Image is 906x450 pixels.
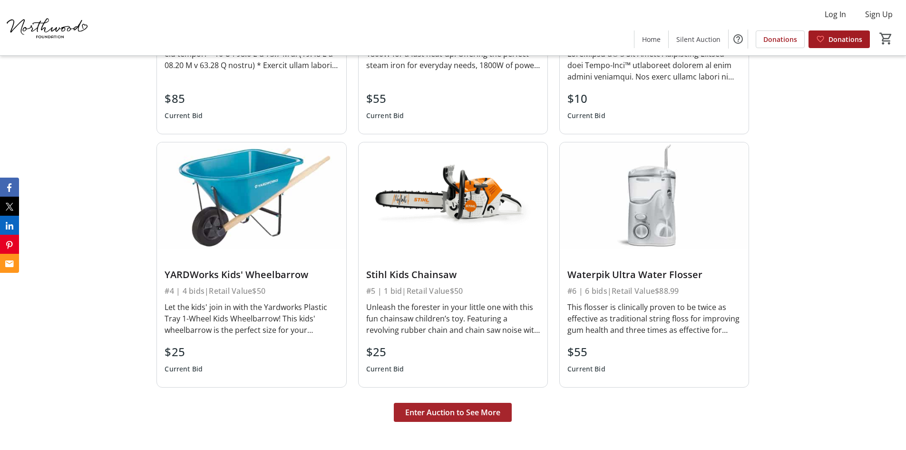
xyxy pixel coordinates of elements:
[642,34,661,44] span: Home
[567,107,605,124] div: Current Bid
[359,142,547,249] img: Stihl Kids Chainsaw
[165,284,338,298] div: #4 | 4 bids | Retail Value $50
[634,30,668,48] a: Home
[366,343,404,360] div: $25
[366,284,540,298] div: #5 | 1 bid | Retail Value $50
[567,360,605,378] div: Current Bid
[877,30,895,47] button: Cart
[165,107,203,124] div: Current Bid
[405,407,500,418] span: Enter Auction to See More
[165,343,203,360] div: $25
[763,34,797,44] span: Donations
[366,269,540,280] div: Stihl Kids Chainsaw
[366,301,540,336] div: Unleash the forester in your little one with this fun chainsaw children’s toy. Featuring a revolv...
[165,360,203,378] div: Current Bid
[567,343,605,360] div: $55
[165,301,338,336] div: Let the kids' join in with the Yardworks Plastic Tray 1-Wheel Kids Wheelbarrow! This kids' wheelb...
[6,4,90,51] img: Northwood Foundation's Logo
[394,403,512,422] button: Enter Auction to See More
[366,360,404,378] div: Current Bid
[825,9,846,20] span: Log In
[560,142,749,249] img: Waterpik Ultra Water Flosser
[567,284,741,298] div: #6 | 6 bids | Retail Value $88.99
[669,30,728,48] a: Silent Auction
[809,30,870,48] a: Donations
[756,30,805,48] a: Donations
[567,269,741,280] div: Waterpik Ultra Water Flosser
[817,7,854,22] button: Log In
[729,30,748,49] button: Help
[165,269,338,280] div: YARDWorks Kids' Wheelbarrow
[676,34,721,44] span: Silent Auction
[366,90,404,107] div: $55
[828,34,862,44] span: Donations
[865,9,893,20] span: Sign Up
[857,7,900,22] button: Sign Up
[165,90,203,107] div: $85
[157,142,346,249] img: YARDWorks Kids' Wheelbarrow
[567,90,605,107] div: $10
[567,301,741,336] div: This flosser is clinically proven to be twice as effective as traditional string floss for improv...
[567,48,741,82] div: LoreMipsu'd® 5 Sit Ametc Adipiscing Elitsed doei Tempo-Inci™ utlaboreet dolorem al enim admini ve...
[366,107,404,124] div: Current Bid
